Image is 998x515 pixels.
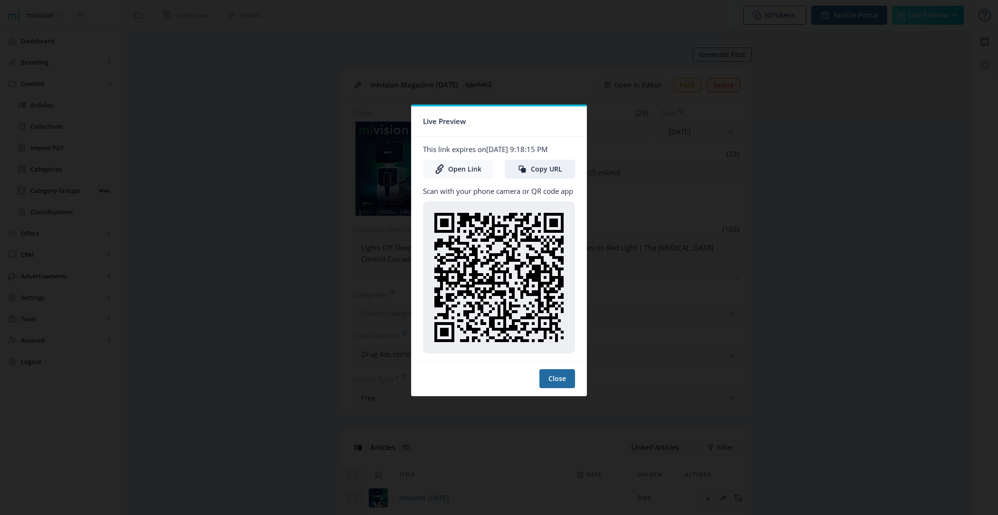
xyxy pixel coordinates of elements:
p: This link expires on [423,144,575,154]
p: Scan with your phone camera or QR code app [423,186,575,196]
span: Live Preview [423,114,466,129]
button: Close [539,369,575,388]
a: Open Link [423,160,493,179]
span: [DATE] 9:18:15 PM [486,144,547,154]
button: Copy URL [505,160,575,179]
